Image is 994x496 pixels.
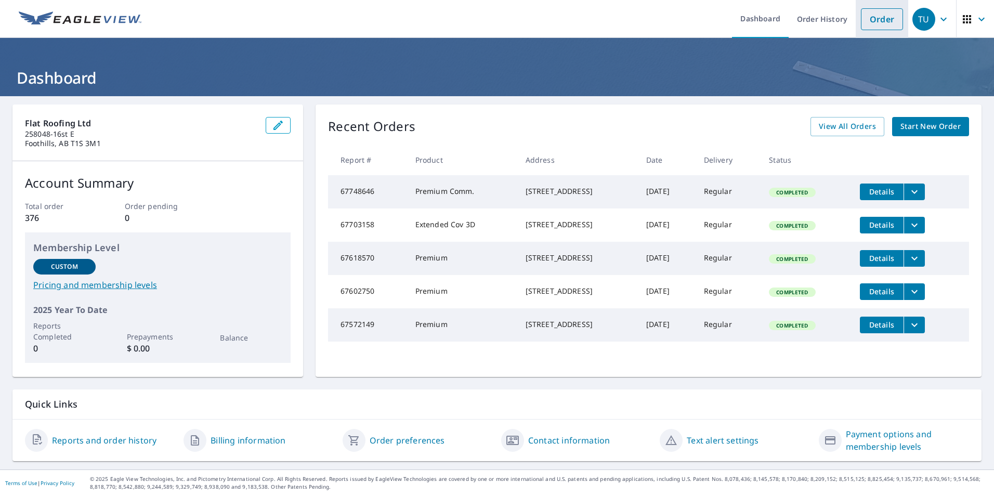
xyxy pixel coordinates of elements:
[41,479,74,487] a: Privacy Policy
[125,201,191,212] p: Order pending
[866,286,897,296] span: Details
[328,175,407,208] td: 67748646
[328,117,415,136] p: Recent Orders
[52,434,156,447] a: Reports and order history
[861,8,903,30] a: Order
[770,255,814,263] span: Completed
[866,187,897,197] span: Details
[370,434,445,447] a: Order preferences
[770,189,814,196] span: Completed
[211,434,285,447] a: Billing information
[90,475,989,491] p: © 2025 Eagle View Technologies, Inc. and Pictometry International Corp. All Rights Reserved. Repo...
[5,479,37,487] a: Terms of Use
[517,145,638,175] th: Address
[761,145,852,175] th: Status
[12,67,982,88] h1: Dashboard
[328,208,407,242] td: 67703158
[866,253,897,263] span: Details
[696,308,761,342] td: Regular
[526,253,630,263] div: [STREET_ADDRESS]
[860,317,904,333] button: detailsBtn-67572149
[125,212,191,224] p: 0
[25,174,291,192] p: Account Summary
[33,304,282,316] p: 2025 Year To Date
[328,242,407,275] td: 67618570
[638,175,696,208] td: [DATE]
[25,201,91,212] p: Total order
[696,242,761,275] td: Regular
[638,208,696,242] td: [DATE]
[19,11,141,27] img: EV Logo
[328,275,407,308] td: 67602750
[904,217,925,233] button: filesDropdownBtn-67703158
[33,279,282,291] a: Pricing and membership levels
[220,332,282,343] p: Balance
[846,428,969,453] a: Payment options and membership levels
[25,117,257,129] p: Flat Roofing Ltd
[696,145,761,175] th: Delivery
[5,480,74,486] p: |
[696,275,761,308] td: Regular
[33,342,96,355] p: 0
[892,117,969,136] a: Start New Order
[25,139,257,148] p: Foothills, AB T1S 3M1
[407,175,517,208] td: Premium Comm.
[904,317,925,333] button: filesDropdownBtn-67572149
[51,262,78,271] p: Custom
[407,275,517,308] td: Premium
[770,222,814,229] span: Completed
[407,242,517,275] td: Premium
[770,289,814,296] span: Completed
[407,208,517,242] td: Extended Cov 3D
[904,184,925,200] button: filesDropdownBtn-67748646
[127,331,189,342] p: Prepayments
[25,212,91,224] p: 376
[638,275,696,308] td: [DATE]
[328,308,407,342] td: 67572149
[810,117,884,136] a: View All Orders
[25,129,257,139] p: 258048-16st E
[638,242,696,275] td: [DATE]
[900,120,961,133] span: Start New Order
[866,320,897,330] span: Details
[687,434,758,447] a: Text alert settings
[770,322,814,329] span: Completed
[638,308,696,342] td: [DATE]
[866,220,897,230] span: Details
[860,217,904,233] button: detailsBtn-67703158
[860,283,904,300] button: detailsBtn-67602750
[33,320,96,342] p: Reports Completed
[912,8,935,31] div: TU
[904,250,925,267] button: filesDropdownBtn-67618570
[904,283,925,300] button: filesDropdownBtn-67602750
[407,308,517,342] td: Premium
[696,175,761,208] td: Regular
[328,145,407,175] th: Report #
[407,145,517,175] th: Product
[526,319,630,330] div: [STREET_ADDRESS]
[526,219,630,230] div: [STREET_ADDRESS]
[526,286,630,296] div: [STREET_ADDRESS]
[127,342,189,355] p: $ 0.00
[528,434,610,447] a: Contact information
[860,184,904,200] button: detailsBtn-67748646
[696,208,761,242] td: Regular
[860,250,904,267] button: detailsBtn-67618570
[638,145,696,175] th: Date
[526,186,630,197] div: [STREET_ADDRESS]
[33,241,282,255] p: Membership Level
[819,120,876,133] span: View All Orders
[25,398,969,411] p: Quick Links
